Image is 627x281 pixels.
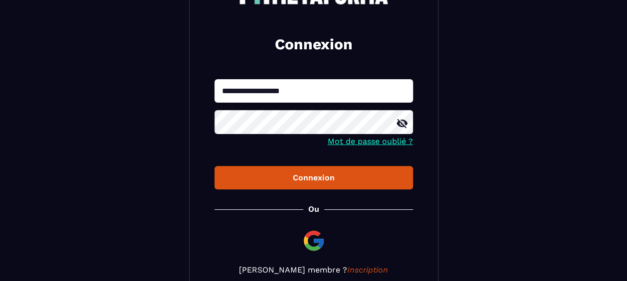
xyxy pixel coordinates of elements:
[347,265,388,275] a: Inscription
[308,204,319,214] p: Ou
[214,166,413,189] button: Connexion
[214,265,413,275] p: [PERSON_NAME] membre ?
[226,34,401,54] h2: Connexion
[222,173,405,182] div: Connexion
[302,229,326,253] img: google
[328,137,413,146] a: Mot de passe oublié ?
